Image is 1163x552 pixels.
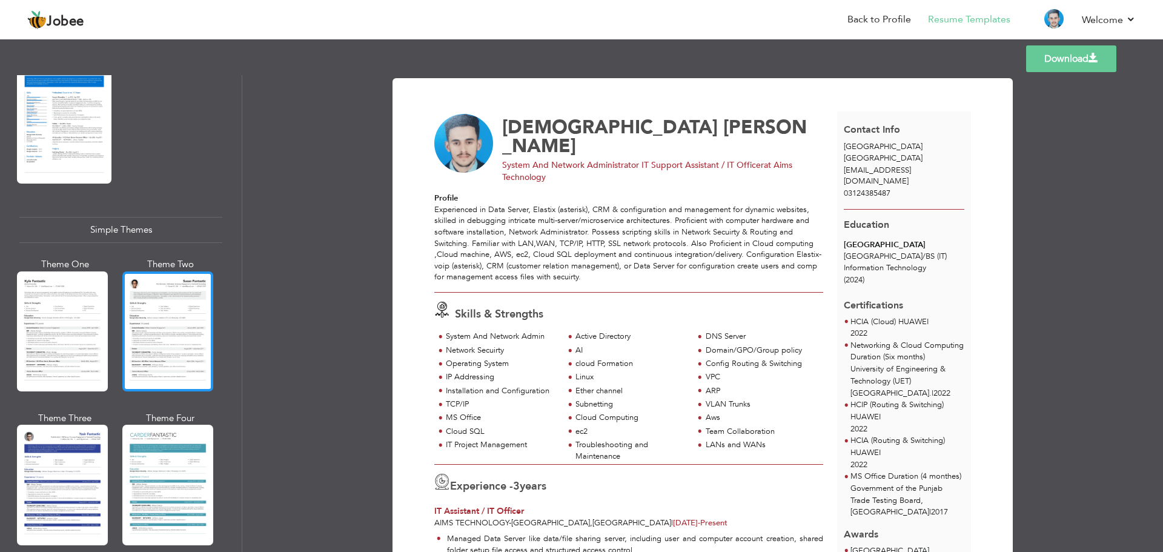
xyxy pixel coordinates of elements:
div: Theme Two [125,258,216,271]
span: HCIA (Routing & Switching) HUAWEI [850,435,945,458]
span: Education [844,218,889,231]
span: 3 [513,479,520,494]
span: (2024) [844,274,864,285]
span: | [671,517,673,528]
span: at Aims Technology [502,159,792,183]
span: Aims Technology [434,517,509,528]
div: IP Addressing [446,371,557,383]
span: [EMAIL_ADDRESS][DOMAIN_NAME] [844,165,911,187]
p: 2022 [850,424,964,436]
span: Experience - [450,479,513,494]
a: Resume Templates [928,13,1010,27]
span: - [698,517,700,528]
div: Domain/GPO/Group policy [706,345,817,356]
div: LANs and WANs [706,439,817,451]
a: Download [1026,45,1116,72]
span: [GEOGRAPHIC_DATA] [511,517,590,528]
span: System And Network Administrator IT Support Assistant / IT Officer [502,159,764,171]
div: Operating System [446,358,557,370]
div: TCP/IP [446,399,557,410]
span: Awards [844,519,878,542]
div: Troubleshooting and Maintenance [575,439,686,462]
span: [DEMOGRAPHIC_DATA] [502,115,718,140]
div: Ether channel [575,385,686,397]
div: Theme Four [125,412,216,425]
span: Certifications [844,290,903,313]
div: Cloud Computing [575,412,686,424]
div: Active Directory [575,331,686,342]
div: cloud Formation [575,358,686,370]
div: VPC [706,371,817,383]
a: Welcome [1082,13,1136,27]
div: Team Collaboration [706,426,817,437]
span: | [932,388,933,399]
p: 2022 [850,328,929,340]
span: , [590,517,592,528]
span: Contact Info [844,123,900,136]
img: jobee.io [27,10,47,30]
span: Skills & Strengths [455,307,543,322]
div: IT Project Management [446,439,557,451]
div: Network Secuirty [446,345,557,356]
div: Theme One [19,258,110,271]
label: years [513,479,546,494]
div: Simple Themes [19,217,222,243]
span: Networking & Cloud Computing Duration (Six months) [850,340,964,363]
span: MS Office Duration (4 monthes) [850,471,961,482]
span: [GEOGRAPHIC_DATA] [844,153,923,164]
span: [PERSON_NAME] [502,115,807,159]
span: HCIP (Routing & Switching) HUAWEI [850,399,944,422]
div: Installation and Configuration [446,385,557,397]
span: [GEOGRAPHIC_DATA] [592,517,671,528]
div: AI [575,345,686,356]
span: [GEOGRAPHIC_DATA] BS (IT) Information Technology [844,251,947,273]
span: Jobee [47,15,84,28]
div: ARP [706,385,817,397]
p: 2022 [850,459,964,471]
div: Linux [575,371,686,383]
div: DNS Server [706,331,817,342]
strong: Profile [434,193,458,204]
div: ec2 [575,426,686,437]
span: IT Assistant / IT Officer [434,505,524,517]
div: System And Network Admin [446,331,557,342]
div: Aws [706,412,817,424]
p: University of Engineering & Technology (UET) [GEOGRAPHIC_DATA]. 2022 [850,364,964,399]
div: Config Routing & Switching [706,358,817,370]
img: Profile Img [1044,9,1064,28]
div: VLAN Trunks [706,399,817,410]
div: [GEOGRAPHIC_DATA] [844,239,964,251]
img: No image [434,114,494,173]
span: 03124385487 [844,188,890,199]
div: Cloud SQL [446,426,557,437]
div: Subnetting [575,399,686,410]
div: Experienced in Data Server, Elastix (asterisk), CRM & configuration and management for dynamic we... [434,193,823,283]
span: / [923,251,926,262]
span: | [929,507,931,517]
span: - [509,517,511,528]
span: [DATE] [673,517,700,528]
span: [GEOGRAPHIC_DATA] [844,141,923,152]
a: Jobee [27,10,84,30]
a: Back to Profile [847,13,911,27]
div: Theme Three [19,412,110,425]
p: Government of the Punjab Trade Testing Board, [GEOGRAPHIC_DATA] 2017 [850,483,964,519]
span: HCIA (Cloud) HUAWEI [850,316,929,327]
div: MS Office [446,412,557,424]
span: Present [673,517,727,528]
